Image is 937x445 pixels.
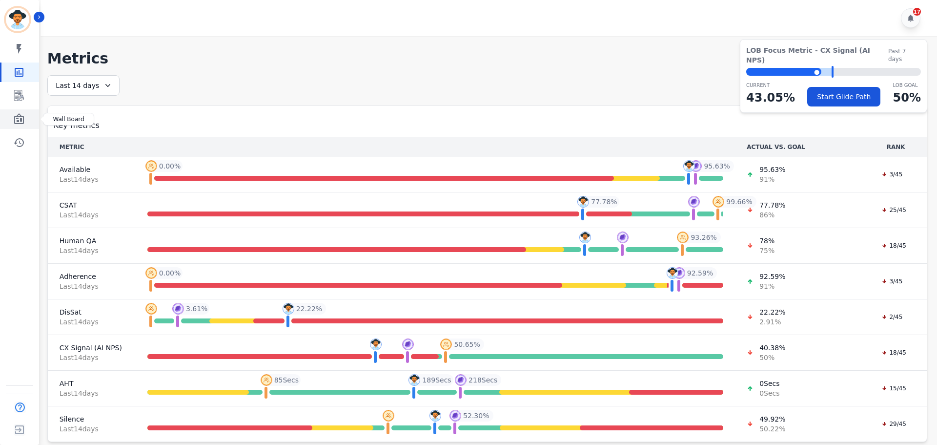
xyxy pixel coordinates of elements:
th: METRIC [48,137,136,157]
img: profile-pic [617,232,629,243]
span: 93.26 % [691,233,716,242]
p: 43.05 % [746,89,795,106]
span: Last 14 day s [60,388,124,398]
img: profile-pic [370,339,382,350]
span: 91 % [759,281,785,291]
img: profile-pic [677,232,689,243]
span: 22.22 % [759,307,785,317]
img: profile-pic [145,160,157,172]
span: 92.59 % [759,272,785,281]
th: RANK [865,137,927,157]
div: 15/45 [876,383,911,393]
span: 77.78 % [591,197,617,207]
span: Silence [60,414,124,424]
img: profile-pic [145,267,157,279]
span: 75 % [759,246,774,255]
span: 85 Secs [274,375,299,385]
img: Bordered avatar [6,8,29,31]
span: 3.61 % [186,304,207,314]
span: Last 14 day s [60,174,124,184]
img: profile-pic [455,374,467,386]
span: Key metrics [54,120,100,131]
img: profile-pic [713,196,724,208]
span: 52.30 % [463,411,489,421]
span: 50.65 % [454,339,480,349]
span: 0.00 % [159,268,181,278]
img: profile-pic [690,160,702,172]
div: 25/45 [876,205,911,215]
span: 22.22 % [296,304,322,314]
button: Start Glide Path [807,87,880,106]
div: 17 [913,8,921,16]
span: 86 % [759,210,785,220]
span: 78 % [759,236,774,246]
img: profile-pic [673,267,685,279]
span: Last 14 day s [60,353,124,362]
img: profile-pic [667,267,678,279]
p: 50 % [893,89,921,106]
img: profile-pic [429,410,441,422]
span: AHT [60,379,124,388]
span: Available [60,165,124,174]
span: 0.00 % [159,161,181,171]
span: 77.78 % [759,200,785,210]
span: 50 % [759,353,785,362]
span: Past 7 days [888,47,921,63]
img: profile-pic [579,232,591,243]
img: profile-pic [577,196,589,208]
span: 92.59 % [687,268,713,278]
span: 99.66 % [726,197,752,207]
img: profile-pic [440,339,452,350]
th: ACTUAL VS. GOAL [735,137,865,157]
span: Last 14 day s [60,281,124,291]
span: 95.63 % [759,165,785,174]
span: CSAT [60,200,124,210]
h1: Metrics [47,50,927,67]
span: Human QA [60,236,124,246]
div: 3/45 [876,170,907,179]
div: Last 14 days [47,75,120,96]
span: 50.22 % [759,424,785,434]
span: LOB Focus Metric - CX Signal (AI NPS) [746,45,888,65]
span: DisSat [60,307,124,317]
span: 0 Secs [759,379,779,388]
span: Last 14 day s [60,246,124,255]
div: 2/45 [876,312,907,322]
img: profile-pic [172,303,184,315]
span: Last 14 day s [60,210,124,220]
span: 49.92 % [759,414,785,424]
span: Adherence [60,272,124,281]
img: profile-pic [449,410,461,422]
div: 18/45 [876,241,911,251]
img: profile-pic [688,196,700,208]
span: 189 Secs [422,375,451,385]
img: profile-pic [683,160,695,172]
img: profile-pic [261,374,272,386]
img: profile-pic [408,374,420,386]
img: profile-pic [283,303,294,315]
div: 18/45 [876,348,911,358]
p: CURRENT [746,82,795,89]
span: CX Signal (AI NPS) [60,343,124,353]
p: LOB Goal [893,82,921,89]
span: 40.38 % [759,343,785,353]
span: 91 % [759,174,785,184]
span: 95.63 % [704,161,730,171]
div: 29/45 [876,419,911,429]
div: ⬤ [746,68,821,76]
img: profile-pic [383,410,394,422]
span: 2.91 % [759,317,785,327]
span: Last 14 day s [60,317,124,327]
span: Last 14 day s [60,424,124,434]
span: 218 Secs [468,375,497,385]
img: profile-pic [145,303,157,315]
div: 3/45 [876,276,907,286]
span: 0 Secs [759,388,779,398]
img: profile-pic [402,339,414,350]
